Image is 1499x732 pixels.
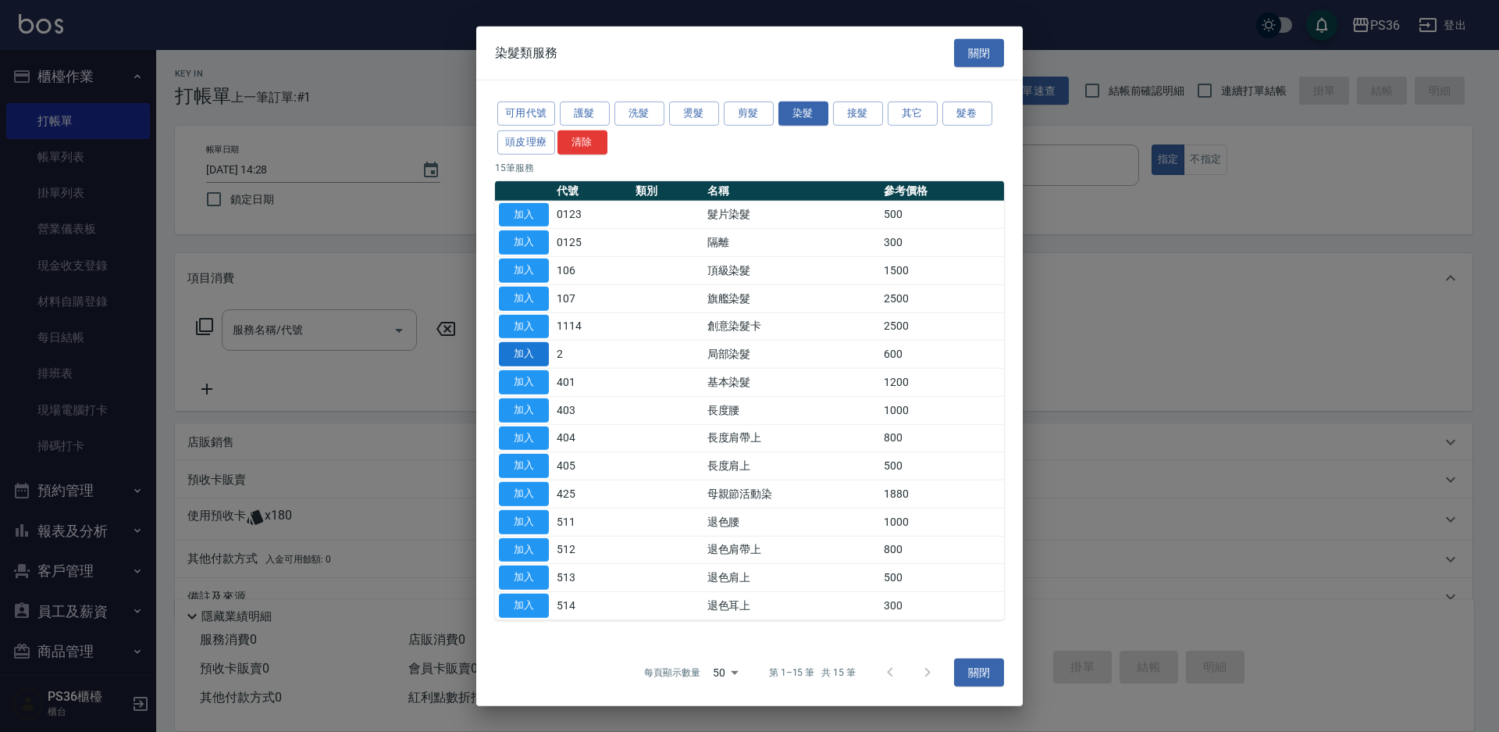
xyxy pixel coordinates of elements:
td: 512 [553,536,632,564]
td: 2 [553,341,632,369]
button: 加入 [499,482,549,506]
td: 300 [880,591,1004,620]
button: 其它 [888,102,938,126]
button: 加入 [499,398,549,423]
td: 500 [880,452,1004,480]
td: 長度肩帶上 [703,424,880,452]
td: 403 [553,396,632,424]
td: 300 [880,229,1004,257]
button: 護髮 [560,102,610,126]
td: 405 [553,452,632,480]
td: 隔離 [703,229,880,257]
td: 局部染髮 [703,341,880,369]
td: 退色肩帶上 [703,536,880,564]
button: 加入 [499,259,549,283]
td: 長度肩上 [703,452,880,480]
button: 加入 [499,537,549,562]
td: 2500 [880,312,1004,341]
td: 800 [880,536,1004,564]
th: 類別 [632,180,703,201]
td: 母親節活動染 [703,480,880,508]
td: 1200 [880,368,1004,396]
td: 1000 [880,396,1004,424]
button: 加入 [499,202,549,227]
button: 洗髮 [614,102,664,126]
td: 退色肩上 [703,564,880,592]
td: 退色耳上 [703,591,880,620]
td: 0123 [553,201,632,229]
td: 500 [880,564,1004,592]
th: 名稱 [703,180,880,201]
td: 1880 [880,480,1004,508]
td: 0125 [553,229,632,257]
td: 106 [553,256,632,284]
div: 50 [707,652,744,694]
button: 剪髮 [724,102,774,126]
button: 頭皮理療 [497,130,555,155]
td: 1114 [553,312,632,341]
td: 1000 [880,508,1004,536]
td: 髮片染髮 [703,201,880,229]
td: 600 [880,341,1004,369]
p: 每頁顯示數量 [644,666,700,680]
th: 代號 [553,180,632,201]
td: 511 [553,508,632,536]
td: 頂級染髮 [703,256,880,284]
button: 染髮 [778,102,828,126]
td: 800 [880,424,1004,452]
td: 500 [880,201,1004,229]
td: 創意染髮卡 [703,312,880,341]
button: 加入 [499,230,549,255]
td: 401 [553,368,632,396]
button: 加入 [499,370,549,395]
td: 長度腰 [703,396,880,424]
button: 加入 [499,454,549,478]
button: 加入 [499,342,549,366]
button: 燙髮 [669,102,719,126]
button: 關閉 [954,38,1004,67]
td: 退色腰 [703,508,880,536]
button: 接髮 [833,102,883,126]
button: 髮卷 [942,102,992,126]
td: 513 [553,564,632,592]
td: 514 [553,591,632,620]
td: 基本染髮 [703,368,880,396]
button: 加入 [499,314,549,338]
button: 可用代號 [497,102,555,126]
th: 參考價格 [880,180,1004,201]
button: 加入 [499,287,549,311]
button: 關閉 [954,658,1004,687]
button: 清除 [557,130,607,155]
span: 染髮類服務 [495,45,557,61]
td: 107 [553,284,632,312]
td: 1500 [880,256,1004,284]
button: 加入 [499,566,549,590]
td: 2500 [880,284,1004,312]
p: 第 1–15 筆 共 15 筆 [769,666,856,680]
button: 加入 [499,594,549,618]
p: 15 筆服務 [495,160,1004,174]
button: 加入 [499,426,549,450]
button: 加入 [499,510,549,534]
td: 404 [553,424,632,452]
td: 旗艦染髮 [703,284,880,312]
td: 425 [553,480,632,508]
